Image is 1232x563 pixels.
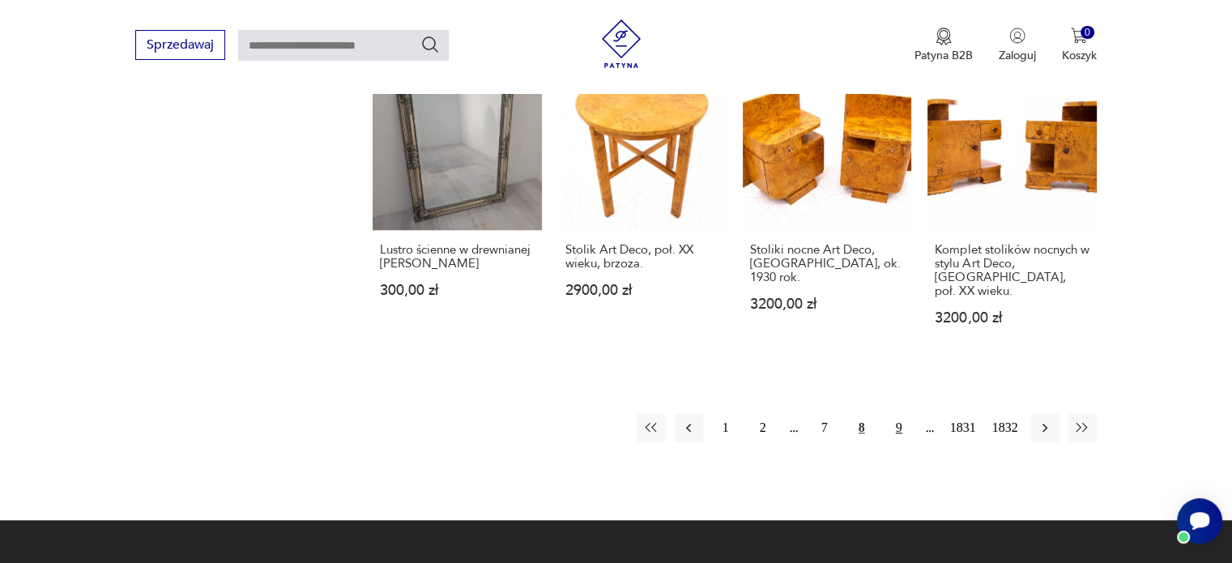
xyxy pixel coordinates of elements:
p: Patyna B2B [914,48,973,63]
img: Patyna - sklep z meblami i dekoracjami vintage [597,19,646,68]
h3: Lustro ścienne w drewnianej [PERSON_NAME] [380,243,534,271]
button: 7 [810,413,839,442]
button: 0Koszyk [1062,28,1097,63]
h3: Stoliki nocne Art Deco, [GEOGRAPHIC_DATA], ok. 1930 rok. [750,243,904,284]
button: Szukaj [420,35,440,54]
a: Stoliki nocne Art Deco, Polska, ok. 1930 rok.Stoliki nocne Art Deco, [GEOGRAPHIC_DATA], ok. 1930 ... [743,62,911,356]
div: 0 [1081,26,1094,40]
button: 1831 [946,413,980,442]
button: Sprzedawaj [135,30,225,60]
a: Lustro ścienne w drewnianej ramie fazowaneLustro ścienne w drewnianej [PERSON_NAME]300,00 zł [373,62,541,356]
button: Patyna B2B [914,28,973,63]
p: 3200,00 zł [935,311,1089,325]
img: Ikonka użytkownika [1009,28,1025,44]
button: 1 [711,413,740,442]
button: 2 [748,413,778,442]
h3: Stolik Art Deco, poł. XX wieku, brzoza. [565,243,719,271]
a: Komplet stolików nocnych w stylu Art Deco, Polska, poł. XX wieku.Komplet stolików nocnych w stylu... [927,62,1096,356]
a: Stolik Art Deco, poł. XX wieku, brzoza.Stolik Art Deco, poł. XX wieku, brzoza.2900,00 zł [558,62,727,356]
button: 1832 [988,413,1022,442]
button: Zaloguj [999,28,1036,63]
p: 300,00 zł [380,284,534,297]
button: 8 [847,413,876,442]
p: 3200,00 zł [750,297,904,311]
p: Koszyk [1062,48,1097,63]
p: Zaloguj [999,48,1036,63]
img: Ikona koszyka [1071,28,1087,44]
button: 9 [885,413,914,442]
a: Sprzedawaj [135,41,225,52]
p: 2900,00 zł [565,284,719,297]
a: Ikona medaluPatyna B2B [914,28,973,63]
iframe: Smartsupp widget button [1177,498,1222,544]
h3: Komplet stolików nocnych w stylu Art Deco, [GEOGRAPHIC_DATA], poł. XX wieku. [935,243,1089,298]
img: Ikona medalu [936,28,952,45]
